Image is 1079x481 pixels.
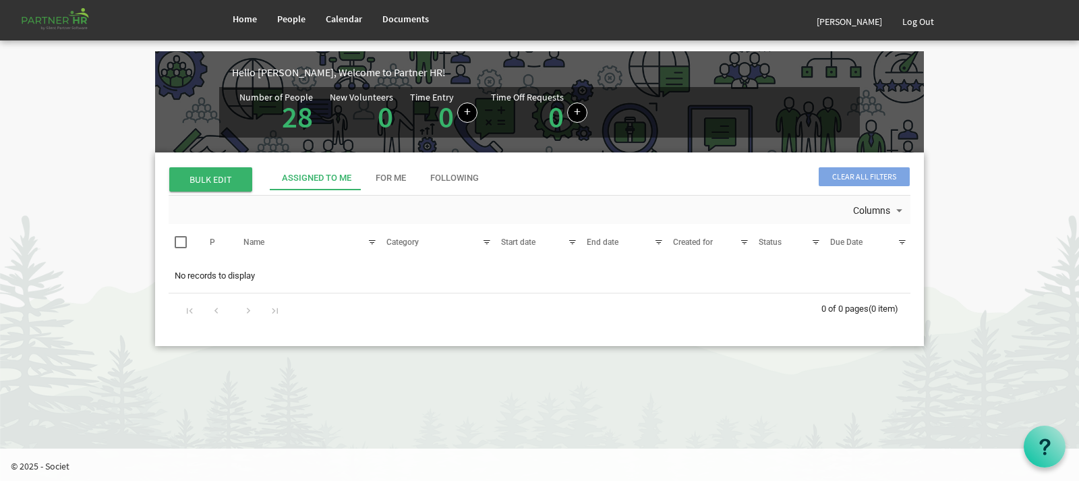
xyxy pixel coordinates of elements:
span: Category [386,237,419,247]
p: © 2025 - Societ [11,459,1079,473]
span: BULK EDIT [169,167,252,192]
span: Name [243,237,264,247]
div: Go to previous page [207,300,225,319]
a: 0 [438,98,454,136]
div: Hello [PERSON_NAME], Welcome to Partner HR! [232,65,924,80]
div: Number of People [239,92,313,102]
span: 0 of 0 pages [821,304,869,314]
div: tab-header [270,166,1012,190]
span: Calendar [326,13,362,25]
a: [PERSON_NAME] [807,3,892,40]
div: Number of time entries [410,92,491,132]
a: Log Out [892,3,944,40]
div: Time Off Requests [491,92,564,102]
div: Total number of active people in Partner HR [239,92,330,132]
div: 0 of 0 pages (0 item) [821,293,910,322]
a: Log hours [457,103,477,123]
div: Volunteer hired in the last 7 days [330,92,410,132]
span: Clear all filters [819,167,910,186]
span: Created for [673,237,713,247]
div: Number of pending time-off requests [491,92,601,132]
span: (0 item) [869,304,898,314]
span: Documents [382,13,429,25]
span: Status [759,237,782,247]
div: Go to first page [181,300,199,319]
div: Go to last page [266,300,284,319]
span: Home [233,13,257,25]
a: 28 [282,98,313,136]
span: P [210,237,215,247]
div: Assigned To Me [282,172,351,185]
span: Columns [852,202,892,219]
span: Start date [501,237,535,247]
span: Due Date [830,237,863,247]
div: New Volunteers [330,92,393,102]
a: 0 [548,98,564,136]
div: Columns [850,196,908,224]
td: No records to display [169,263,910,289]
button: Columns [850,202,908,220]
div: For Me [376,172,406,185]
div: Following [430,172,479,185]
span: People [277,13,305,25]
span: End date [587,237,618,247]
div: Time Entry [410,92,454,102]
a: 0 [378,98,393,136]
div: Go to next page [239,300,258,319]
a: Create a new time off request [567,103,587,123]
